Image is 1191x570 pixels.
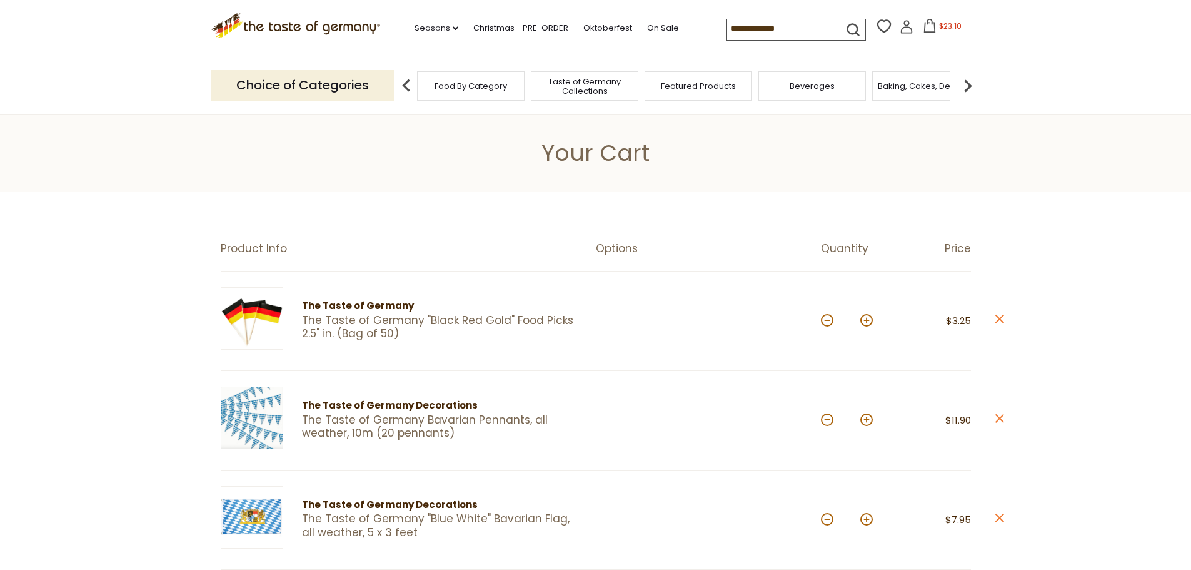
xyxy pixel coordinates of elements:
p: Choice of Categories [211,70,394,101]
a: Oktoberfest [583,21,632,35]
a: Food By Category [435,81,507,91]
a: Featured Products [661,81,736,91]
button: $23.10 [916,19,969,38]
span: $3.25 [946,314,971,327]
img: The Taste of Germany Bavarian Pennants, all weather, 10m (20 pennants) [221,387,283,449]
img: The Taste of Germany "Black Red Gold" Food Picks 2.5" in. (Bag of 50) [221,287,283,350]
img: previous arrow [394,73,419,98]
div: The Taste of Germany Decorations [302,398,574,414]
span: $23.10 [939,21,962,31]
a: Beverages [790,81,835,91]
div: The Taste of Germany [302,298,574,314]
a: Christmas - PRE-ORDER [473,21,568,35]
a: The Taste of Germany Bavarian Pennants, all weather, 10m (20 pennants) [302,414,574,440]
a: The Taste of Germany "Black Red Gold" Food Picks 2.5" in. (Bag of 50) [302,314,574,341]
img: The Taste of Germany "Blue White" Bavarian Flag, all weather, 5 x 3 feet [221,486,283,549]
a: On Sale [647,21,679,35]
a: Taste of Germany Collections [535,77,635,96]
a: Baking, Cakes, Desserts [878,81,975,91]
div: The Taste of Germany Decorations [302,497,574,513]
h1: Your Cart [39,139,1152,167]
div: Quantity [821,242,896,255]
img: next arrow [955,73,980,98]
a: Seasons [415,21,458,35]
div: Product Info [221,242,596,255]
div: Price [896,242,971,255]
span: $11.90 [945,414,971,427]
a: The Taste of Germany "Blue White" Bavarian Flag, all weather, 5 x 3 feet [302,512,574,539]
div: Options [596,242,821,255]
span: $7.95 [945,513,971,526]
